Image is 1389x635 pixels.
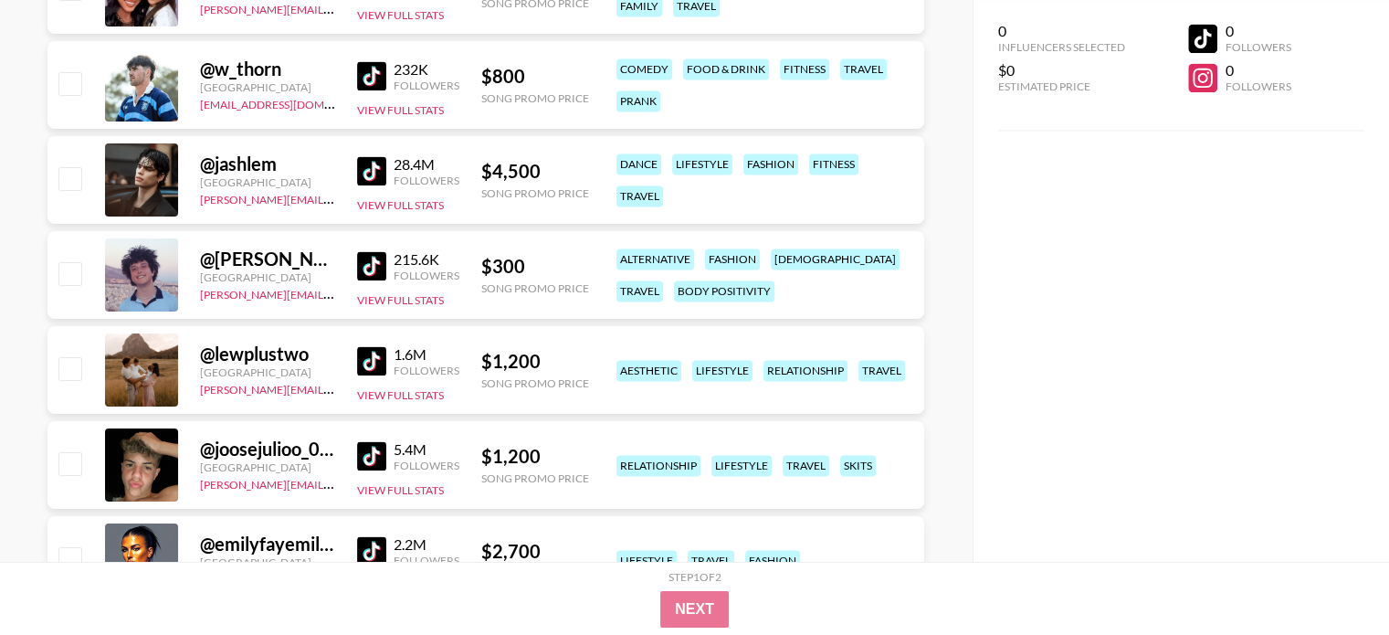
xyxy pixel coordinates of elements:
div: prank [616,90,660,111]
div: travel [858,360,905,381]
div: alternative [616,249,694,270]
div: @ [PERSON_NAME].[PERSON_NAME] [200,248,335,270]
div: relationship [616,455,700,476]
div: $ 1,200 [481,350,589,373]
img: TikTok [357,346,386,376]
div: fitness [780,58,829,79]
div: Followers [394,79,459,92]
div: $0 [998,61,1125,79]
div: relationship [763,360,847,381]
div: Song Promo Price [481,471,589,485]
div: comedy [616,58,672,79]
div: [GEOGRAPHIC_DATA] [200,270,335,284]
button: View Full Stats [357,483,444,497]
div: lifestyle [711,455,772,476]
div: aesthetic [616,360,681,381]
img: TikTok [357,61,386,90]
div: travel [688,550,734,571]
div: Song Promo Price [481,186,589,200]
div: Followers [394,459,459,472]
div: 5.4M [394,440,459,459]
a: [PERSON_NAME][EMAIL_ADDRESS][DOMAIN_NAME] [200,379,470,397]
div: skits [840,455,876,476]
div: [GEOGRAPHIC_DATA] [200,365,335,379]
button: View Full Stats [357,198,444,212]
button: Next [660,591,729,628]
div: Followers [394,364,459,377]
div: [GEOGRAPHIC_DATA] [200,460,335,474]
div: lifestyle [692,360,752,381]
div: 1.6M [394,345,459,364]
div: [DEMOGRAPHIC_DATA] [771,249,900,270]
div: lifestyle [672,153,732,175]
iframe: Drift Widget Chat Controller [1298,544,1367,613]
div: @ w_thorn [200,58,335,80]
div: 0 [1225,61,1290,79]
button: View Full Stats [357,388,444,402]
img: TikTok [357,536,386,566]
div: Followers [1225,40,1290,54]
div: 0 [1225,22,1290,40]
div: Song Promo Price [481,281,589,295]
div: fashion [705,249,760,270]
div: @ lewplustwo [200,343,335,365]
a: [EMAIL_ADDRESS][DOMAIN_NAME] [200,94,384,111]
div: Followers [1225,79,1290,93]
div: Influencers Selected [998,40,1125,54]
div: $ 800 [481,65,589,88]
div: travel [840,58,887,79]
div: [GEOGRAPHIC_DATA] [200,175,335,189]
div: travel [616,185,663,206]
div: [GEOGRAPHIC_DATA] [200,556,335,569]
img: TikTok [357,156,386,185]
div: [GEOGRAPHIC_DATA] [200,80,335,94]
div: 2.2M [394,535,459,554]
div: lifestyle [616,550,677,571]
div: food & drink [683,58,769,79]
div: Followers [394,174,459,187]
div: @ jashlem [200,153,335,175]
div: travel [783,455,829,476]
div: travel [616,280,663,302]
a: [PERSON_NAME][EMAIL_ADDRESS][DOMAIN_NAME] [200,284,470,302]
a: [PERSON_NAME][EMAIL_ADDRESS][DOMAIN_NAME] [200,474,470,492]
div: dance [616,153,661,175]
img: TikTok [357,441,386,471]
div: @ emilyfayemiller [200,533,335,556]
div: Song Promo Price [481,91,589,105]
div: Followers [394,554,459,567]
div: body positivity [674,280,774,302]
div: 28.4M [394,155,459,174]
div: fitness [809,153,858,175]
div: 232K [394,60,459,79]
div: @ joosejulioo_002 [200,438,335,460]
div: Followers [394,269,459,282]
div: Step 1 of 2 [668,570,721,584]
div: $ 300 [481,255,589,278]
button: View Full Stats [357,293,444,307]
div: 0 [998,22,1125,40]
div: Estimated Price [998,79,1125,93]
button: View Full Stats [357,103,444,117]
div: 215.6K [394,250,459,269]
div: $ 1,200 [481,445,589,468]
img: TikTok [357,251,386,280]
button: View Full Stats [357,8,444,22]
div: Song Promo Price [481,376,589,390]
div: fashion [745,550,800,571]
div: $ 2,700 [481,540,589,563]
div: $ 4,500 [481,160,589,183]
a: [PERSON_NAME][EMAIL_ADDRESS][DOMAIN_NAME] [200,189,470,206]
div: fashion [743,153,798,175]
